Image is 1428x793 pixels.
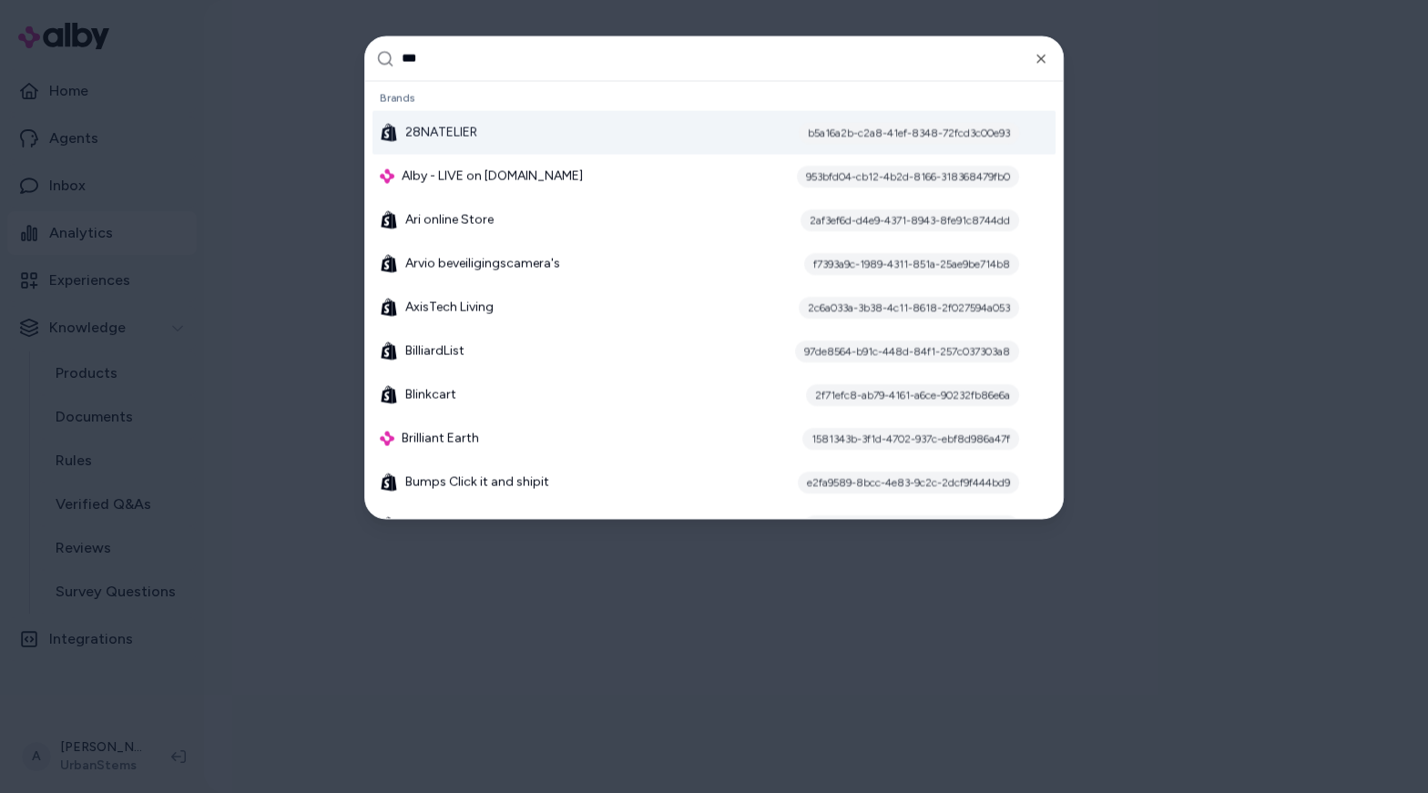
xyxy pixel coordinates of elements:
div: 953bfd04-cb12-4b2d-8166-318368479fb0 [797,165,1019,187]
div: 1ea0de41-36a7-446f-a433-f15ac848c954 [803,514,1019,536]
div: f7393a9c-1989-4311-851a-25ae9be714b8 [804,252,1019,274]
div: 2f71efc8-ab79-4161-a6ce-90232fb86e6a [806,383,1019,405]
span: Alby - LIVE on [DOMAIN_NAME] [402,167,583,185]
span: Click&Cart [405,516,468,534]
span: Brilliant Earth [402,429,479,447]
div: Suggestions [365,81,1063,518]
div: 97de8564-b91c-448d-84f1-257c037303a8 [795,340,1019,361]
span: AxisTech Living [405,298,494,316]
span: 28NATELIER [405,123,477,141]
span: BilliardList [405,341,464,360]
img: alby Logo [380,431,394,445]
img: alby Logo [380,168,394,183]
span: Bumps Click it and shipit [405,473,549,491]
div: e2fa9589-8bcc-4e83-9c2c-2dcf9f444bd9 [798,471,1019,493]
div: 2af3ef6d-d4e9-4371-8943-8fe91c8744dd [801,208,1019,230]
span: Blinkcart [405,385,456,403]
div: 1581343b-3f1d-4702-937c-ebf8d986a47f [802,427,1019,449]
span: Ari online Store [405,210,494,229]
span: Arvio beveiligingscamera's [405,254,560,272]
div: 2c6a033a-3b38-4c11-8618-2f027594a053 [799,296,1019,318]
div: b5a16a2b-c2a8-41ef-8348-72fcd3c00e93 [799,121,1019,143]
div: Brands [372,85,1056,110]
